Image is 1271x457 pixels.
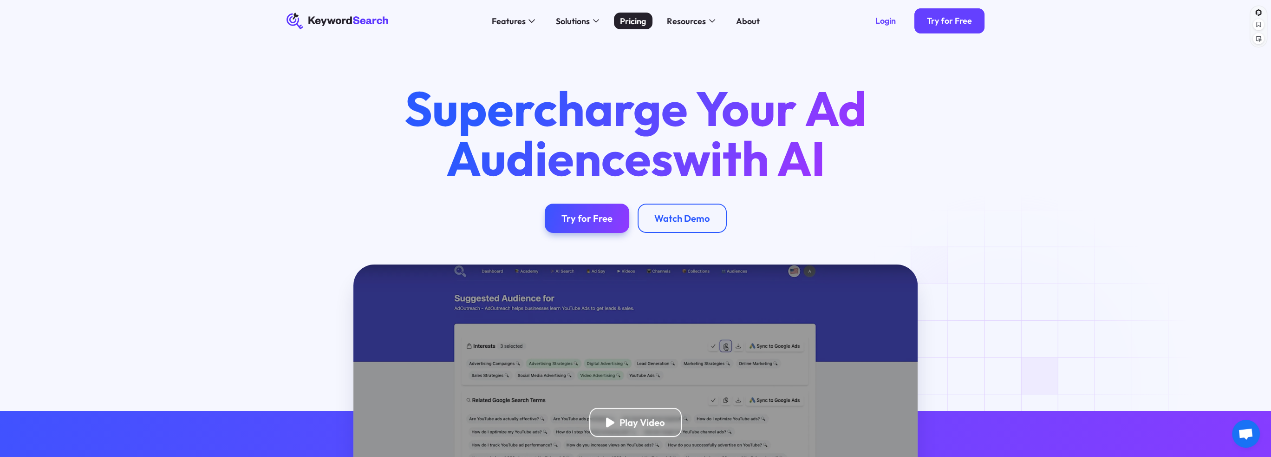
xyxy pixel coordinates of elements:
[561,212,613,224] div: Try for Free
[875,16,896,26] div: Login
[927,16,972,26] div: Try for Free
[673,127,825,188] span: with AI
[1232,420,1260,448] div: Open chat
[385,84,886,183] h1: Supercharge Your Ad Audiences
[863,8,908,33] a: Login
[914,8,984,33] a: Try for Free
[614,13,652,29] a: Pricing
[654,212,710,224] div: Watch Demo
[619,417,665,428] div: Play Video
[667,15,706,27] div: Resources
[556,15,590,27] div: Solutions
[736,15,760,27] div: About
[545,204,629,233] a: Try for Free
[620,15,646,27] div: Pricing
[730,13,766,29] a: About
[492,15,526,27] div: Features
